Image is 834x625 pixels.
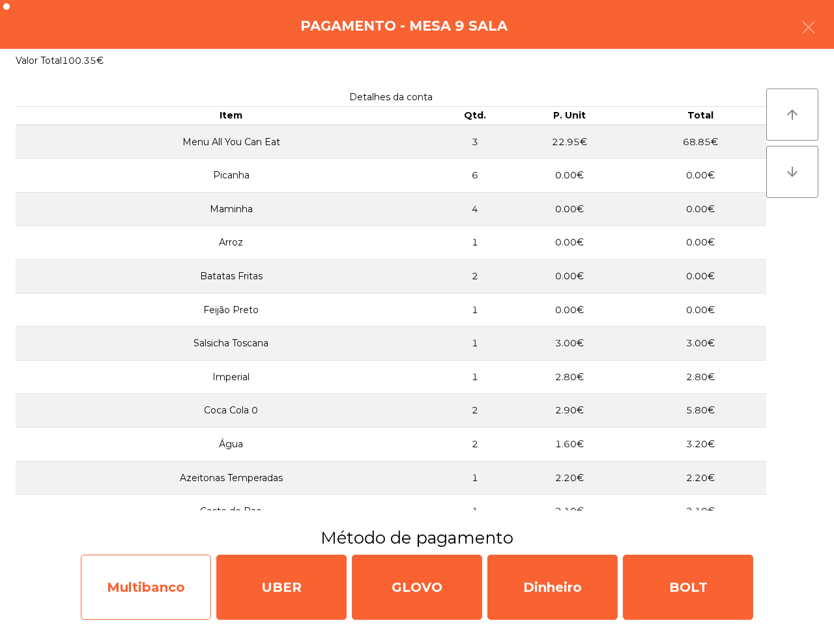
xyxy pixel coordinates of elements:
td: 2 [446,260,504,294]
td: Azeitonas Temperadas [16,461,446,495]
td: Imperial [16,360,446,394]
td: 68.85€ [635,125,766,159]
td: 2.80€ [635,360,766,394]
td: 0.00€ [504,226,635,260]
td: 2.20€ [635,461,766,495]
td: 0.00€ [504,260,635,294]
td: 2.80€ [504,360,635,394]
h3: Método de pagamento [10,526,824,549]
div: GLOVO [352,555,482,620]
td: 2 [446,394,504,428]
td: 0.00€ [635,159,766,193]
td: 0.00€ [504,293,635,327]
td: 1 [446,360,504,394]
td: 3 [446,125,504,159]
td: 4 [446,192,504,226]
td: 1 [446,495,504,529]
td: 0.00€ [635,192,766,226]
td: 2.10€ [504,495,635,529]
h4: Pagamento - Mesa 9 Sala [300,16,508,36]
td: 6 [446,159,504,193]
td: 0.00€ [504,159,635,193]
th: Qtd. [446,107,504,125]
td: 0.00€ [635,293,766,327]
td: 1 [446,461,504,495]
td: 0.00€ [504,192,635,226]
td: Água [16,427,446,461]
span: Valor Total [16,55,62,66]
td: Coca Cola 0 [16,394,446,428]
td: 0.00€ [635,226,766,260]
div: Dinheiro [487,555,618,620]
td: 3.20€ [635,427,766,461]
button: arrow_downward [766,146,818,198]
i: arrow_downward [784,164,800,180]
td: Batatas Fritas [16,260,446,294]
span: 100.35€ [62,55,104,66]
td: 2.10€ [635,495,766,529]
td: 3.00€ [504,327,635,361]
td: 22.95€ [504,125,635,159]
td: 1 [446,327,504,361]
div: Multibanco [81,555,211,620]
td: Salsicha Toscana [16,327,446,361]
th: Total [635,107,766,125]
td: Feijão Preto [16,293,446,327]
td: 0.00€ [635,260,766,294]
td: 2.20€ [504,461,635,495]
td: 1.60€ [504,427,635,461]
button: arrow_upward [766,89,818,141]
th: Item [16,107,446,125]
span: Detalhes da conta [349,91,433,103]
td: Menu All You Can Eat [16,125,446,159]
td: 1 [446,293,504,327]
th: P. Unit [504,107,635,125]
div: UBER [216,555,347,620]
td: Cesto de Pao [16,495,446,529]
td: 2 [446,427,504,461]
td: 3.00€ [635,327,766,361]
td: Maminha [16,192,446,226]
div: BOLT [623,555,753,620]
td: Picanha [16,159,446,193]
td: 2.90€ [504,394,635,428]
i: arrow_upward [784,107,800,122]
td: Arroz [16,226,446,260]
td: 5.80€ [635,394,766,428]
td: 1 [446,226,504,260]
